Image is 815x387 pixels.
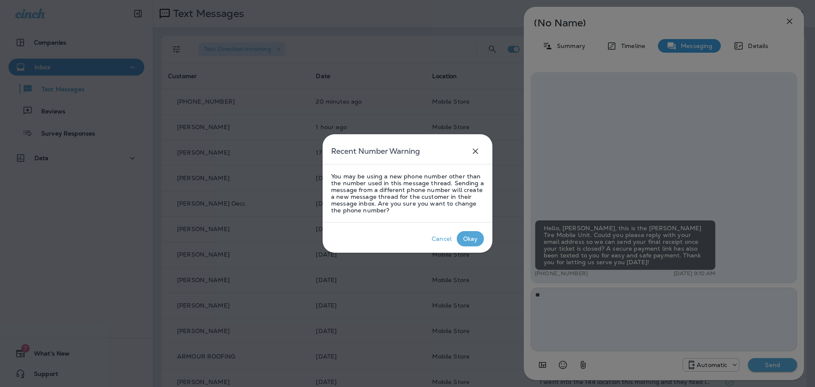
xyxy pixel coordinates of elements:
h5: Recent Number Warning [331,144,420,158]
div: Okay [463,235,478,242]
button: Cancel [427,231,457,246]
p: You may be using a new phone number other than the number used in this message thread. Sending a ... [331,173,484,214]
div: Cancel [432,235,452,242]
button: close [467,143,484,160]
button: Okay [457,231,484,246]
